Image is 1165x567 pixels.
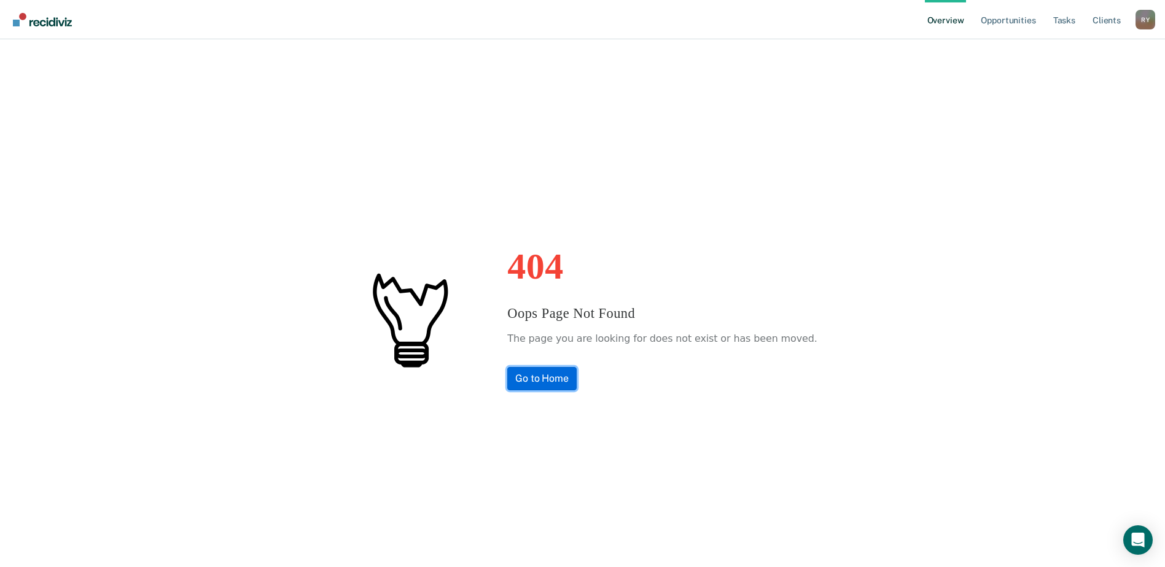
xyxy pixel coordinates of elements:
div: R Y [1136,10,1155,29]
img: # [348,258,470,380]
h1: 404 [507,248,817,285]
div: Open Intercom Messenger [1123,525,1153,555]
button: Profile dropdown button [1136,10,1155,29]
p: The page you are looking for does not exist or has been moved. [507,330,817,348]
a: Go to Home [507,367,577,390]
img: Recidiviz [13,13,72,26]
h3: Oops Page Not Found [507,303,817,324]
